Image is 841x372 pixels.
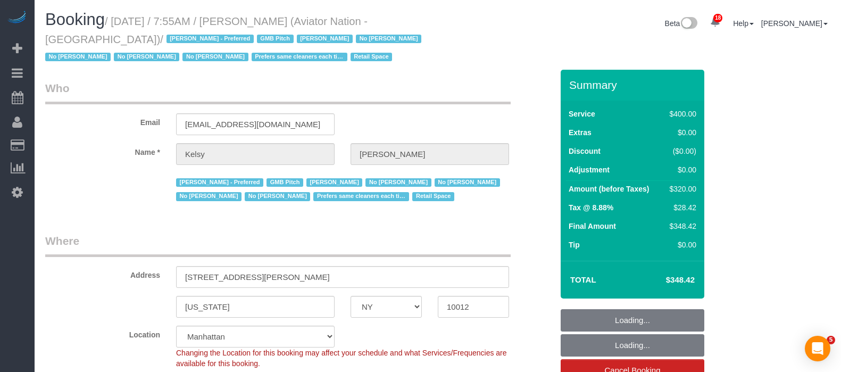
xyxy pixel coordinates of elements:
span: [PERSON_NAME] - Preferred [176,178,263,187]
label: Email [37,113,168,128]
label: Extras [569,127,592,138]
a: Help [733,19,754,28]
div: $348.42 [665,221,696,232]
span: 5 [827,336,835,344]
span: No [PERSON_NAME] [365,178,431,187]
input: City [176,296,335,318]
label: Tip [569,239,580,250]
legend: Where [45,233,511,257]
a: [PERSON_NAME] [761,19,828,28]
div: $0.00 [665,127,696,138]
span: Retail Space [412,192,454,201]
label: Adjustment [569,164,610,175]
div: $28.42 [665,202,696,213]
span: Prefers same cleaners each time [313,192,409,201]
span: No [PERSON_NAME] [245,192,310,201]
span: No [PERSON_NAME] [182,53,248,61]
h3: Summary [569,79,699,91]
span: Changing the Location for this booking may affect your schedule and what Services/Frequencies are... [176,349,507,368]
small: / [DATE] / 7:55AM / [PERSON_NAME] (Aviator Nation - [GEOGRAPHIC_DATA]) [45,15,424,63]
label: Location [37,326,168,340]
div: $400.00 [665,109,696,119]
label: Service [569,109,595,119]
label: Amount (before Taxes) [569,184,649,194]
div: $320.00 [665,184,696,194]
div: $0.00 [665,239,696,250]
span: [PERSON_NAME] [297,35,353,43]
label: Tax @ 8.88% [569,202,613,213]
span: [PERSON_NAME] [306,178,362,187]
span: No [PERSON_NAME] [176,192,242,201]
label: Address [37,266,168,280]
span: Retail Space [351,53,393,61]
a: Beta [665,19,698,28]
span: GMB Pitch [267,178,303,187]
a: 18 [705,11,726,34]
input: Email [176,113,335,135]
span: No [PERSON_NAME] [356,35,421,43]
input: Last Name [351,143,509,165]
span: No [PERSON_NAME] [114,53,179,61]
span: 18 [713,14,722,22]
img: Automaid Logo [6,11,28,26]
label: Final Amount [569,221,616,232]
span: No [PERSON_NAME] [45,53,111,61]
label: Discount [569,146,601,156]
span: Booking [45,10,105,29]
input: First Name [176,143,335,165]
div: Open Intercom Messenger [805,336,830,361]
strong: Total [570,275,596,284]
span: No [PERSON_NAME] [435,178,500,187]
span: / [45,34,424,63]
img: New interface [680,17,697,31]
span: Prefers same cleaners each time [252,53,347,61]
span: [PERSON_NAME] - Preferred [166,35,254,43]
legend: Who [45,80,511,104]
input: Zip Code [438,296,509,318]
label: Name * [37,143,168,158]
div: $0.00 [665,164,696,175]
h4: $348.42 [634,276,695,285]
span: GMB Pitch [257,35,294,43]
div: ($0.00) [665,146,696,156]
